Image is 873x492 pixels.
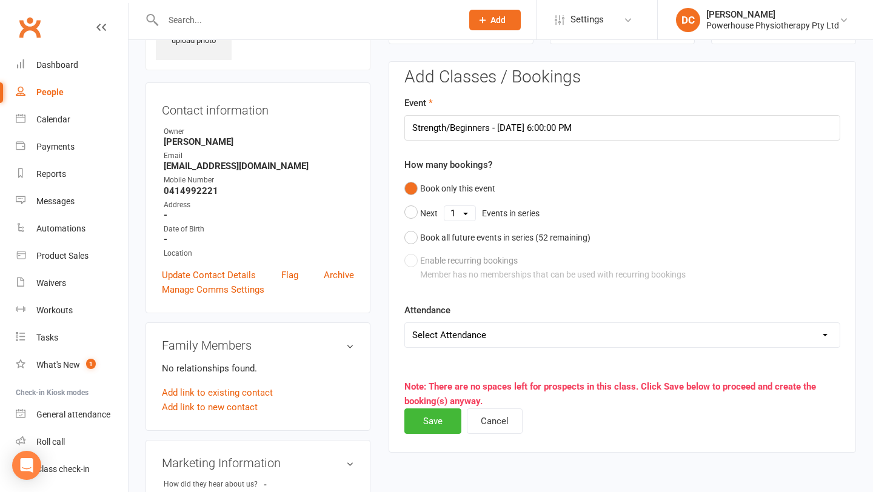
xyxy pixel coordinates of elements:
span: 1 [86,359,96,369]
div: Product Sales [36,251,89,261]
strong: [EMAIL_ADDRESS][DOMAIN_NAME] [164,161,354,171]
button: Add [469,10,521,30]
a: People [16,79,128,106]
div: People [36,87,64,97]
a: Payments [16,133,128,161]
div: Email [164,150,354,162]
div: Waivers [36,278,66,288]
a: Messages [16,188,128,215]
a: Tasks [16,324,128,351]
p: No relationships found. [162,361,354,376]
div: How did they hear about us? [164,479,264,490]
button: Book only this event [404,177,495,200]
div: Payments [36,142,75,151]
input: Search... [159,12,453,28]
div: Messages [36,196,75,206]
h3: Marketing Information [162,456,354,470]
div: Book all future events in series ( 52 remaining) [420,231,590,244]
div: Events in series [482,207,540,220]
span: Note: There are no spaces left for prospects in this class. Click Save below to proceed and creat... [404,381,816,407]
input: Please select an Event [404,115,840,141]
button: NextEvents in series [404,201,546,226]
button: Save [404,408,461,434]
div: Date of Birth [164,224,354,235]
a: Add link to existing contact [162,385,273,400]
a: Archive [324,268,354,282]
div: Roll call [36,437,65,447]
button: Book all future events in series (52 remaining) [404,226,590,249]
div: General attendance [36,410,110,419]
div: Owner [164,126,354,138]
div: Location [164,248,354,259]
strong: - [164,234,354,245]
div: [PERSON_NAME] [706,9,839,20]
strong: - [164,210,354,221]
a: Workouts [16,297,128,324]
a: Roll call [16,428,128,456]
div: Open Intercom Messenger [12,451,41,480]
a: Clubworx [15,12,45,42]
a: General attendance kiosk mode [16,401,128,428]
button: Cancel [467,408,523,434]
label: How many bookings? [404,158,492,172]
strong: - [264,480,333,489]
h3: Contact information [162,99,354,117]
a: Calendar [16,106,128,133]
a: Manage Comms Settings [162,282,264,297]
div: Class check-in [36,464,90,474]
label: Attendance [404,303,450,317]
span: Settings [570,6,604,33]
a: Update Contact Details [162,268,256,282]
strong: [PERSON_NAME] [164,136,354,147]
div: Automations [36,224,85,233]
h3: Add Classes / Bookings [404,68,840,87]
div: DC [676,8,700,32]
div: What's New [36,360,80,370]
a: What's New1 [16,351,128,379]
div: Reports [36,169,66,179]
span: Add [490,15,506,25]
div: Mobile Number [164,175,354,186]
a: Flag [281,268,298,282]
label: Event [404,96,433,110]
div: Calendar [36,115,70,124]
a: Automations [16,215,128,242]
h3: Family Members [162,339,354,352]
div: Dashboard [36,60,78,70]
strong: 0414992221 [164,185,354,196]
div: Tasks [36,333,58,342]
a: Waivers [16,270,128,297]
div: Workouts [36,305,73,315]
a: Dashboard [16,52,128,79]
div: Powerhouse Physiotherapy Pty Ltd [706,20,839,31]
a: Class kiosk mode [16,456,128,483]
div: Address [164,199,354,211]
a: Add link to new contact [162,400,258,414]
div: Next [420,207,438,220]
a: Product Sales [16,242,128,270]
a: Reports [16,161,128,188]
